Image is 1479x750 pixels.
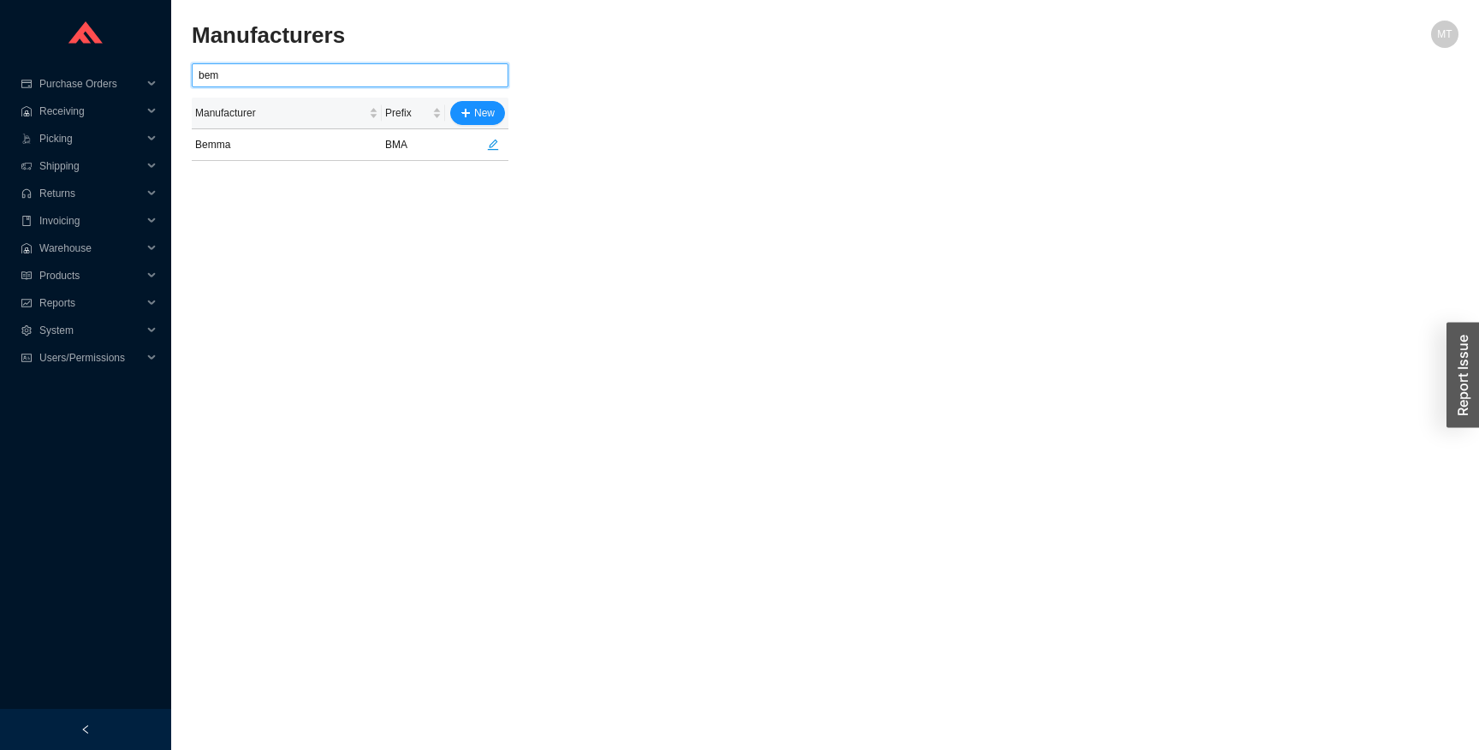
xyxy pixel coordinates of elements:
[21,271,33,281] span: read
[21,188,33,199] span: customer-service
[39,125,142,152] span: Picking
[39,180,142,207] span: Returns
[21,353,33,363] span: idcard
[39,262,142,289] span: Products
[21,325,33,336] span: setting
[1437,21,1452,48] span: MT
[21,216,33,226] span: book
[21,79,33,89] span: credit-card
[39,98,142,125] span: Receiving
[39,70,142,98] span: Purchase Orders
[192,129,382,161] td: Bemma
[481,133,505,157] button: edit
[21,298,33,308] span: fund
[192,63,508,87] input: Search
[195,104,365,122] span: Manufacturer
[39,152,142,180] span: Shipping
[382,98,445,129] th: Prefix sortable
[192,98,382,129] th: Manufacturer sortable
[39,289,142,317] span: Reports
[192,21,1142,51] h2: Manufacturers
[474,104,495,122] span: New
[460,108,471,120] span: plus
[39,235,142,262] span: Warehouse
[382,129,445,161] td: BMA
[80,724,91,735] span: left
[39,317,142,344] span: System
[482,139,504,151] span: edit
[39,207,142,235] span: Invoicing
[450,101,505,125] button: plusNew
[39,344,142,372] span: Users/Permissions
[385,104,429,122] span: Prefix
